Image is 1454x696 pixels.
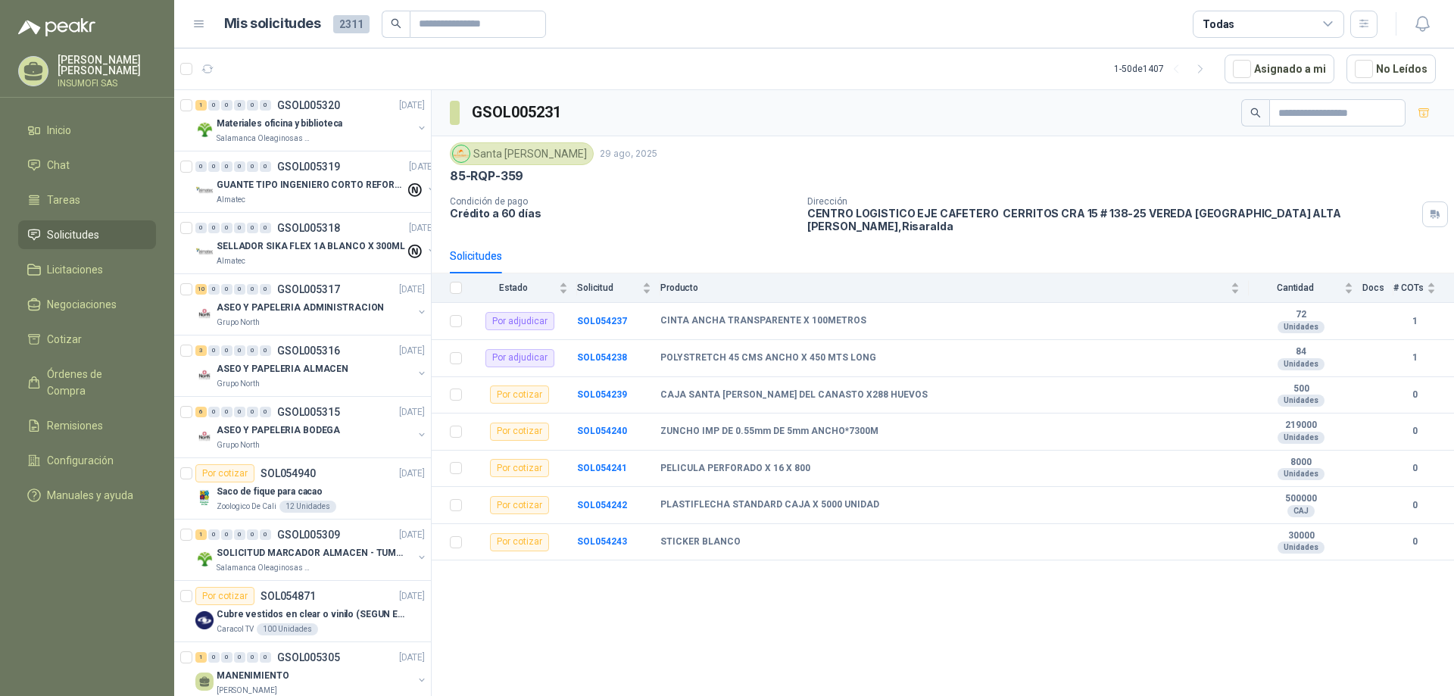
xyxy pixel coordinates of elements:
a: Por cotizarSOL054940[DATE] Company LogoSaco de fique para cacaoZoologico De Cali12 Unidades [174,458,431,520]
div: 0 [247,100,258,111]
div: 0 [247,652,258,663]
p: SOL054940 [261,468,316,479]
span: # COTs [1393,282,1424,293]
span: Inicio [47,122,71,139]
div: 1 - 50 de 1407 [1114,57,1212,81]
span: Órdenes de Compra [47,366,142,399]
p: Almatec [217,255,245,267]
div: 0 [260,345,271,356]
img: Company Logo [195,182,214,200]
span: Negociaciones [47,296,117,313]
button: Asignado a mi [1225,55,1334,83]
span: Solicitudes [47,226,99,243]
a: Configuración [18,446,156,475]
p: [DATE] [399,344,425,358]
div: 0 [260,100,271,111]
p: [DATE] [399,405,425,420]
div: 0 [195,223,207,233]
div: 0 [260,407,271,417]
div: 10 [195,284,207,295]
div: 0 [234,284,245,295]
a: SOL054239 [577,389,627,400]
a: SOL054240 [577,426,627,436]
th: # COTs [1393,273,1454,303]
p: Almatec [217,194,245,206]
p: [DATE] [399,589,425,604]
div: 0 [260,284,271,295]
a: Órdenes de Compra [18,360,156,405]
p: Salamanca Oleaginosas SAS [217,133,312,145]
span: Tareas [47,192,80,208]
a: 0 0 0 0 0 0 GSOL005318[DATE] Company LogoSELLADOR SIKA FLEX 1A BLANCO X 300MLAlmatec [195,219,438,267]
img: Company Logo [195,243,214,261]
div: Por cotizar [490,459,549,477]
p: SOLICITUD MARCADOR ALMACEN - TUMACO [217,546,405,560]
div: 0 [260,652,271,663]
b: 500000 [1249,493,1353,505]
p: [DATE] [399,282,425,297]
span: Chat [47,157,70,173]
div: 0 [247,223,258,233]
a: Solicitudes [18,220,156,249]
b: 0 [1393,424,1436,439]
p: INSUMOFI SAS [58,79,156,88]
div: 0 [208,529,220,540]
a: 6 0 0 0 0 0 GSOL005315[DATE] Company LogoASEO Y PAPELERIA BODEGAGrupo North [195,403,428,451]
span: search [391,18,401,29]
a: Licitaciones [18,255,156,284]
div: 100 Unidades [257,623,318,635]
p: CENTRO LOGISTICO EJE CAFETERO CERRITOS CRA 15 # 138-25 VEREDA [GEOGRAPHIC_DATA] ALTA [PERSON_NAME... [807,207,1416,233]
div: 0 [221,529,232,540]
span: Licitaciones [47,261,103,278]
div: 0 [247,161,258,172]
div: Por cotizar [490,496,549,514]
p: MANENIMIENTO [217,669,289,683]
div: Por cotizar [490,533,549,551]
p: [DATE] [399,98,425,113]
span: Manuales y ayuda [47,487,133,504]
div: 0 [234,100,245,111]
p: GSOL005305 [277,652,340,663]
div: 0 [234,345,245,356]
img: Company Logo [195,427,214,445]
h1: Mis solicitudes [224,13,321,35]
p: [DATE] [409,160,435,174]
button: No Leídos [1346,55,1436,83]
div: 0 [221,345,232,356]
a: SOL054238 [577,352,627,363]
p: SOL054871 [261,591,316,601]
div: 0 [260,529,271,540]
div: 1 [195,100,207,111]
b: 219000 [1249,420,1353,432]
a: 10 0 0 0 0 0 GSOL005317[DATE] Company LogoASEO Y PAPELERIA ADMINISTRACIONGrupo North [195,280,428,329]
img: Company Logo [195,120,214,139]
div: 0 [208,407,220,417]
b: 0 [1393,535,1436,549]
div: Todas [1203,16,1234,33]
p: Caracol TV [217,623,254,635]
p: Zoologico De Cali [217,501,276,513]
div: 0 [208,284,220,295]
b: 0 [1393,461,1436,476]
b: 84 [1249,346,1353,358]
a: Cotizar [18,325,156,354]
th: Cantidad [1249,273,1362,303]
a: SOL054241 [577,463,627,473]
a: SOL054237 [577,316,627,326]
span: Cantidad [1249,282,1341,293]
p: ASEO Y PAPELERIA ADMINISTRACION [217,301,384,315]
p: [DATE] [409,221,435,236]
p: Grupo North [217,317,260,329]
div: 0 [221,223,232,233]
div: 0 [260,223,271,233]
p: Condición de pago [450,196,795,207]
th: Estado [471,273,577,303]
th: Producto [660,273,1249,303]
div: Por cotizar [490,423,549,441]
b: PLASTIFLECHA STANDARD CAJA X 5000 UNIDAD [660,499,879,511]
a: Chat [18,151,156,179]
div: 0 [247,529,258,540]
